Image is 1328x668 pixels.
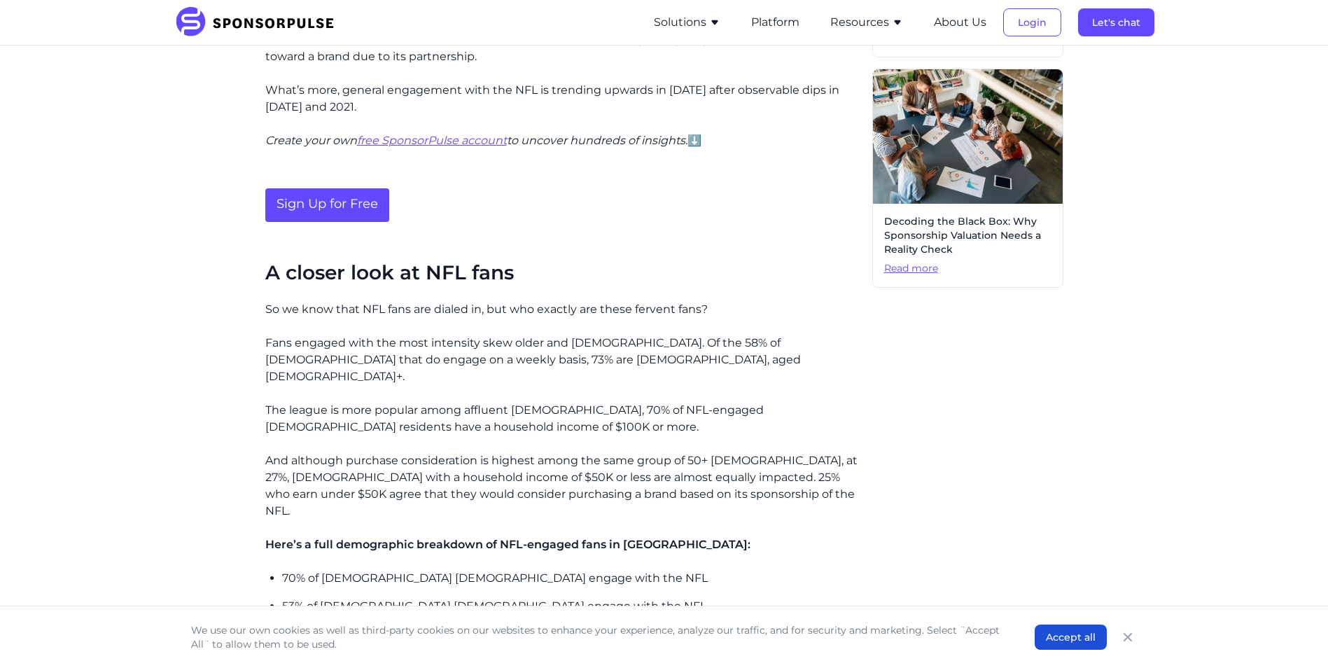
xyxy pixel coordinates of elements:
[654,14,720,31] button: Solutions
[872,69,1063,287] a: Decoding the Black Box: Why Sponsorship Valuation Needs a Reality CheckRead more
[1003,16,1061,29] a: Login
[830,14,903,31] button: Resources
[282,598,861,615] p: 53% of [DEMOGRAPHIC_DATA] [DEMOGRAPHIC_DATA] engage with the NFL
[873,69,1063,204] img: Getty images courtesy of Unsplash
[1118,627,1138,647] button: Close
[265,261,861,285] h2: A closer look at NFL fans
[1258,601,1328,668] iframe: Chat Widget
[1078,16,1154,29] a: Let's chat
[265,402,861,436] p: The league is more popular among affluent [DEMOGRAPHIC_DATA], 70% of NFL-engaged [DEMOGRAPHIC_DAT...
[265,82,861,116] p: What’s more, general engagement with the NFL is trending upwards in [DATE] after observable dips ...
[357,134,507,147] a: free SponsorPulse account
[265,335,861,385] p: Fans engaged with the most intensity skew older and [DEMOGRAPHIC_DATA]. Of the 58% of [DEMOGRAPHI...
[265,134,357,147] i: Create your own
[1078,8,1154,36] button: Let's chat
[191,623,1007,651] p: We use our own cookies as well as third-party cookies on our websites to enhance your experience,...
[934,14,986,31] button: About Us
[265,188,389,222] a: Sign Up for Free
[507,134,687,147] i: to uncover hundreds of insights.
[265,538,750,551] span: Here’s a full demographic breakdown of NFL-engaged fans in [GEOGRAPHIC_DATA]:
[282,570,861,587] p: 70% of [DEMOGRAPHIC_DATA] [DEMOGRAPHIC_DATA] engage with the NFL
[884,262,1051,276] span: Read more
[265,132,861,149] p: ⬇️
[751,16,799,29] a: Platform
[174,7,344,38] img: SponsorPulse
[884,215,1051,256] span: Decoding the Black Box: Why Sponsorship Valuation Needs a Reality Check
[265,452,861,520] p: And although purchase consideration is highest among the same group of 50+ [DEMOGRAPHIC_DATA], at...
[934,16,986,29] a: About Us
[1035,625,1107,650] button: Accept all
[265,301,861,318] p: So we know that NFL fans are dialed in, but who exactly are these fervent fans?
[1003,8,1061,36] button: Login
[751,14,799,31] button: Platform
